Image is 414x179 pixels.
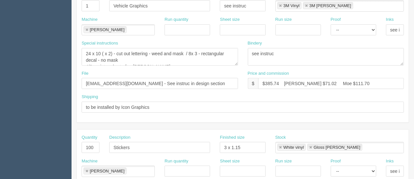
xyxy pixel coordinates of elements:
label: Machine [82,17,98,23]
label: Special instructions [82,40,118,46]
textarea: see instruc [248,48,404,66]
div: $ [248,78,259,89]
div: [PERSON_NAME] [90,28,125,32]
label: Run size [275,158,292,164]
div: Gloss [PERSON_NAME] [314,145,360,149]
label: Finished size [220,134,245,141]
label: Sheet size [220,158,240,164]
label: Proof [331,17,341,23]
label: Price and commission [248,70,289,77]
label: Shipping [82,94,98,100]
label: Description [109,134,130,141]
label: Quantity [82,134,97,141]
label: Inks [386,158,394,164]
textarea: 24 x 10 ( x 2) - cut out lettering - weed and mask / 8x 3 - rectangular decal - no mask 4/0 - pri... [82,48,238,66]
div: 3M Vinyl [284,4,300,8]
label: Run size [275,17,292,23]
div: [PERSON_NAME] [90,169,125,173]
label: File [82,70,88,77]
label: Run quantity [165,17,188,23]
label: Proof [331,158,341,164]
label: Inks [386,17,394,23]
div: White vinyl [284,145,304,149]
label: Run quantity [165,158,188,164]
label: Stock [275,134,286,141]
label: Machine [82,158,98,164]
label: Bindery [248,40,262,46]
label: Sheet size [220,17,240,23]
div: 3M [PERSON_NAME] [309,4,351,8]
